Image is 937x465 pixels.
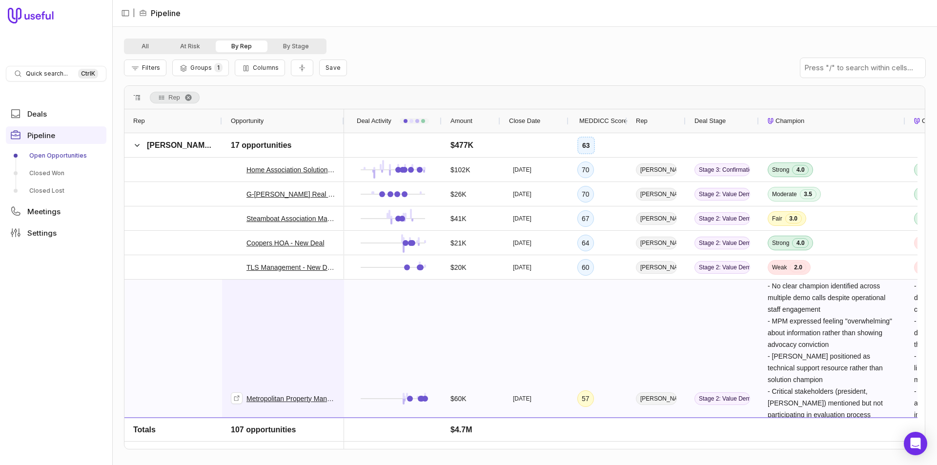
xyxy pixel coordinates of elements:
button: Collapse sidebar [118,6,133,20]
span: [PERSON_NAME] [636,392,677,405]
a: Closed Lost [6,183,106,199]
span: Columns [253,64,279,71]
span: 17 opportunities [231,140,291,151]
span: [PERSON_NAME] [636,188,677,201]
div: 70 [577,162,594,178]
span: $26K [450,188,467,200]
a: TLS Management - New Deal [246,262,335,273]
span: [PERSON_NAME] [147,141,212,149]
span: $21K [450,237,467,249]
span: Save [326,64,341,71]
span: $60K [450,393,467,404]
span: Stage 2: Value Demonstration [694,237,750,249]
span: Fair [772,215,782,222]
span: Strong [772,166,789,174]
button: Collapse all rows [291,60,313,77]
a: Home Association Solutions, LLC - New Deal [246,164,335,176]
button: By Stage [267,40,325,52]
span: $102K [450,164,470,176]
span: Rep [133,115,145,127]
button: Filter Pipeline [124,60,166,76]
button: By Rep [216,40,267,52]
a: Coopers HOA - New Deal [246,237,325,249]
span: Deals [27,110,47,118]
span: $41K [450,213,467,224]
div: 57 [577,390,594,407]
button: Create a new saved view [319,60,347,76]
a: G-[PERSON_NAME] Real Estate & Property Management - New Deal [246,188,335,200]
a: Open Opportunities [6,148,106,163]
button: All [126,40,164,52]
span: Amount [450,115,472,127]
span: [PERSON_NAME] [636,163,677,176]
time: [DATE] [513,239,531,247]
span: Close Date [509,115,540,127]
span: Groups [190,64,212,71]
div: MEDDICC Score [577,109,618,133]
span: Rep [636,115,648,127]
span: Rep. Press ENTER to sort. Press DELETE to remove [150,92,200,103]
div: 67 [577,210,594,227]
time: [DATE] [513,215,531,222]
div: Open Intercom Messenger [904,432,927,455]
div: 60 [577,259,594,276]
span: 2.0 [790,263,806,272]
kbd: Ctrl K [78,69,98,79]
a: Meetings [6,202,106,220]
span: Deal Stage [694,115,726,127]
span: Meetings [27,208,61,215]
a: Metropolitan Property Management Macomb County Deal [246,393,335,404]
span: - No clear champion identified across multiple demo calls despite operational staff engagement - ... [768,282,894,454]
span: Champion [775,115,804,127]
div: 64 [577,235,594,251]
button: Group Pipeline [172,60,228,76]
time: [DATE] [513,166,531,174]
span: Stage 2: Value Demonstration [694,261,750,274]
span: 3.5 [800,189,816,199]
span: Quick search... [26,70,68,78]
span: [PERSON_NAME] [636,237,677,249]
span: Pipeline [27,132,55,139]
div: 63 [577,137,595,154]
span: Stage 2: Value Demonstration [694,188,750,201]
a: Steamboat Association Management Deal [246,213,335,224]
time: [DATE] [513,190,531,198]
span: 4.0 [792,165,809,175]
span: Stage 2: Value Demonstration [694,212,750,225]
span: 1 [214,63,223,72]
a: Settings [6,224,106,242]
span: $477K [450,140,473,151]
span: Stage 2: Value Demonstration [694,392,750,405]
span: Filters [142,64,160,71]
span: Stage 3: Confirmation [694,163,750,176]
span: [PERSON_NAME] [636,212,677,225]
span: Weak [772,263,787,271]
span: 4.0 [792,238,809,248]
time: [DATE] [513,263,531,271]
span: [PERSON_NAME] [636,261,677,274]
span: Settings [27,229,57,237]
span: Strong [772,239,789,247]
a: Closed Won [6,165,106,181]
div: Row Groups [150,92,200,103]
span: Moderate [772,190,797,198]
time: [DATE] [513,395,531,403]
input: Press "/" to search within cells... [800,58,925,78]
span: Rep [168,92,180,103]
span: Deal Activity [357,115,391,127]
span: 3.0 [785,214,802,223]
div: Champion [768,109,896,133]
a: Deals [6,105,106,122]
div: 70 [577,186,594,202]
li: Pipeline [139,7,181,19]
span: | [133,7,135,19]
button: At Risk [164,40,216,52]
a: Pipeline [6,126,106,144]
span: Opportunity [231,115,264,127]
span: $20K [450,262,467,273]
button: Columns [235,60,285,76]
div: Pipeline submenu [6,148,106,199]
span: MEDDICC Score [579,115,627,127]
